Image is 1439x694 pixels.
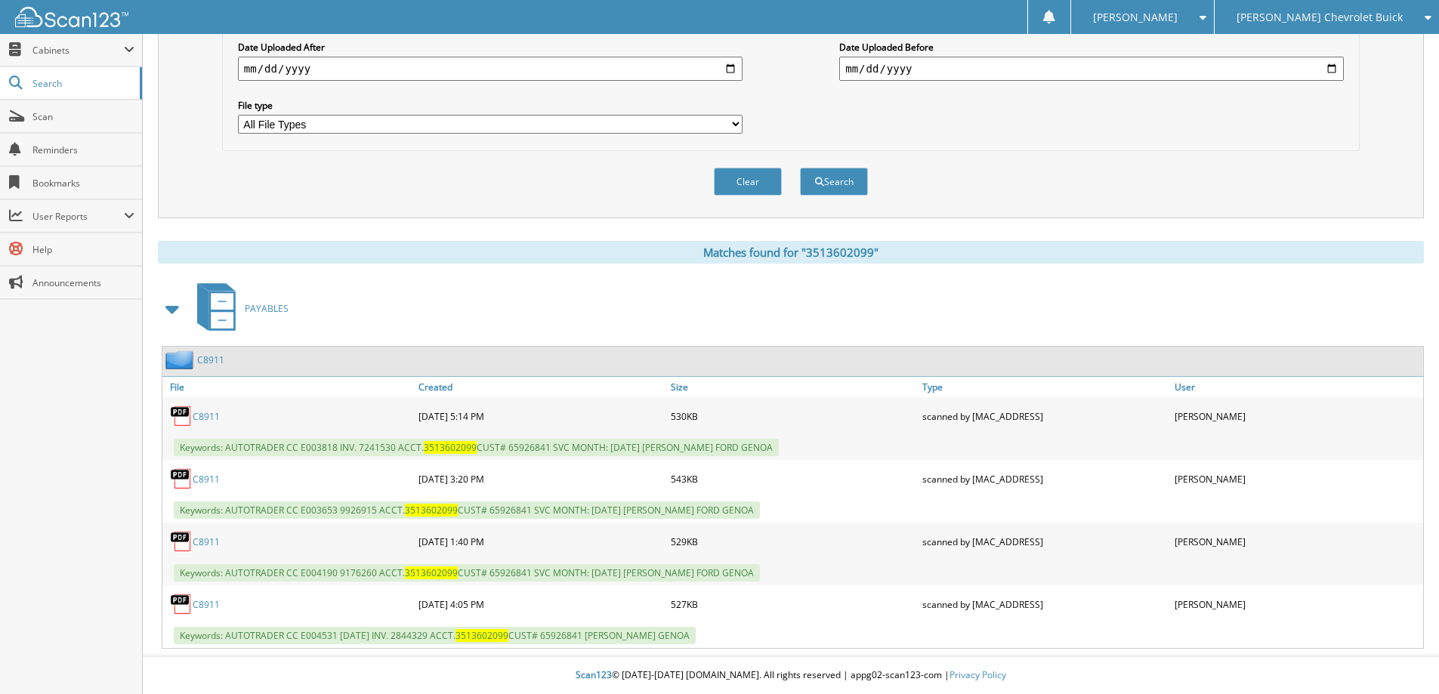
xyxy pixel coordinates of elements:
[1171,401,1423,431] div: [PERSON_NAME]
[950,668,1006,681] a: Privacy Policy
[193,473,220,486] a: C8911
[32,243,134,256] span: Help
[424,441,477,454] span: 3513602099
[193,410,220,423] a: C8911
[197,353,224,366] a: C8911
[32,44,124,57] span: Cabinets
[238,41,743,54] label: Date Uploaded After
[919,526,1171,557] div: scanned by [MAC_ADDRESS]
[1171,526,1423,557] div: [PERSON_NAME]
[839,57,1344,81] input: end
[174,501,760,519] span: Keywords: AUTOTRADER CC E003653 9926915 ACCT. CUST# 65926841 SVC MONTH: [DATE] [PERSON_NAME] FORD...
[1093,13,1178,22] span: [PERSON_NAME]
[15,7,128,27] img: scan123-logo-white.svg
[32,143,134,156] span: Reminders
[238,57,743,81] input: start
[455,629,508,642] span: 3513602099
[919,589,1171,619] div: scanned by [MAC_ADDRESS]
[1171,589,1423,619] div: [PERSON_NAME]
[174,439,779,456] span: Keywords: AUTOTRADER CC E003818 INV. 7241530 ACCT. CUST# 65926841 SVC MONTH: [DATE] [PERSON_NAME]...
[143,657,1439,694] div: © [DATE]-[DATE] [DOMAIN_NAME]. All rights reserved | appg02-scan123-com |
[170,467,193,490] img: PDF.png
[839,41,1344,54] label: Date Uploaded Before
[667,526,919,557] div: 529KB
[188,279,289,338] a: PAYABLES
[415,526,667,557] div: [DATE] 1:40 PM
[32,210,124,223] span: User Reports
[415,589,667,619] div: [DATE] 4:05 PM
[576,668,612,681] span: Scan123
[415,464,667,494] div: [DATE] 3:20 PM
[193,598,220,611] a: C8911
[714,168,782,196] button: Clear
[162,377,415,397] a: File
[32,77,132,90] span: Search
[1237,13,1403,22] span: [PERSON_NAME] Chevrolet Buick
[32,276,134,289] span: Announcements
[32,177,134,190] span: Bookmarks
[238,99,743,112] label: File type
[919,377,1171,397] a: Type
[405,566,458,579] span: 3513602099
[245,302,289,315] span: PAYABLES
[158,241,1424,264] div: Matches found for "3513602099"
[667,589,919,619] div: 527KB
[415,377,667,397] a: Created
[415,401,667,431] div: [DATE] 5:14 PM
[919,464,1171,494] div: scanned by [MAC_ADDRESS]
[165,350,197,369] img: folder2.png
[1171,464,1423,494] div: [PERSON_NAME]
[800,168,868,196] button: Search
[667,464,919,494] div: 543KB
[170,405,193,427] img: PDF.png
[170,530,193,553] img: PDF.png
[667,377,919,397] a: Size
[1363,622,1439,694] iframe: Chat Widget
[193,535,220,548] a: C8911
[667,401,919,431] div: 530KB
[170,593,193,615] img: PDF.png
[174,564,760,581] span: Keywords: AUTOTRADER CC E004190 9176260 ACCT. CUST# 65926841 SVC MONTH: [DATE] [PERSON_NAME] FORD...
[919,401,1171,431] div: scanned by [MAC_ADDRESS]
[1171,377,1423,397] a: User
[405,504,458,517] span: 3513602099
[174,627,696,644] span: Keywords: AUTOTRADER CC E004531 [DATE] INV. 2844329 ACCT. CUST# 65926841 [PERSON_NAME] GENOA
[32,110,134,123] span: Scan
